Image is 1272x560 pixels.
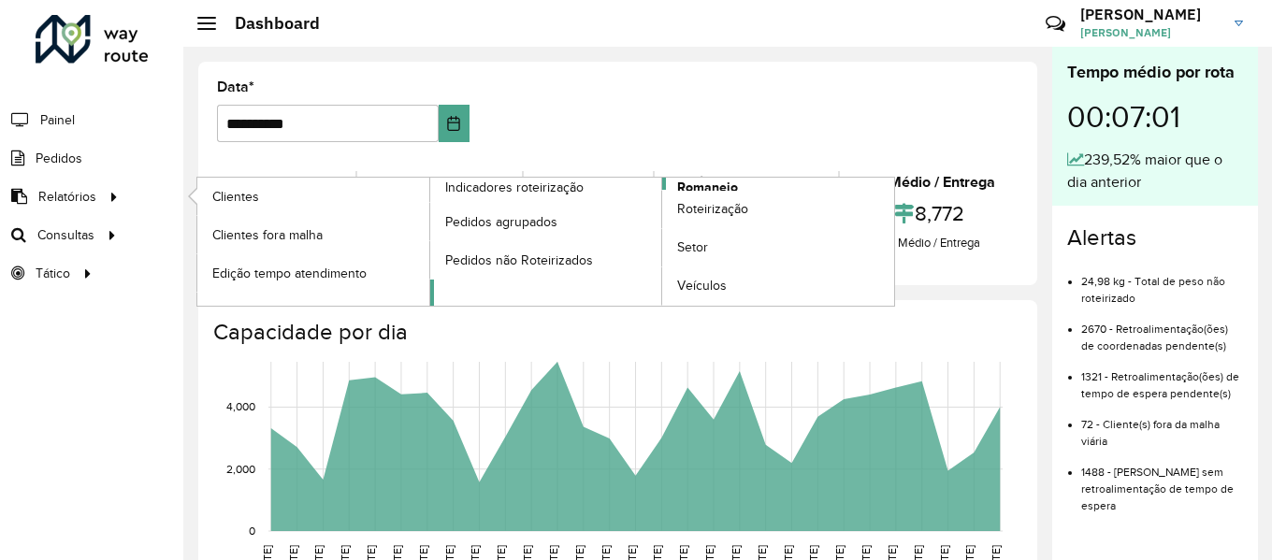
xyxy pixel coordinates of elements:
[677,178,738,197] span: Romaneio
[445,251,593,270] span: Pedidos não Roteirizados
[430,241,662,279] a: Pedidos não Roteirizados
[1067,60,1243,85] div: Tempo médio por rota
[36,149,82,168] span: Pedidos
[1067,149,1243,194] div: 239,52% maior que o dia anterior
[222,171,351,194] div: Total de rotas
[528,171,648,194] div: Recargas
[362,171,516,194] div: Total de entregas
[1035,4,1076,44] a: Contato Rápido
[217,76,254,98] label: Data
[197,254,429,292] a: Edição tempo atendimento
[677,199,748,219] span: Roteirização
[845,194,1014,234] div: 8,772
[212,187,259,207] span: Clientes
[659,171,832,194] div: Média Capacidade
[1081,259,1243,307] li: 24,98 kg - Total de peso não roteirizado
[845,234,1014,252] div: Km Médio / Entrega
[212,225,323,245] span: Clientes fora malha
[662,229,894,266] a: Setor
[212,264,367,283] span: Edição tempo atendimento
[197,178,662,306] a: Indicadores roteirização
[197,178,429,215] a: Clientes
[197,216,429,253] a: Clientes fora malha
[1067,224,1243,251] h4: Alertas
[213,319,1019,346] h4: Capacidade por dia
[445,178,584,197] span: Indicadores roteirização
[36,264,70,283] span: Tático
[1081,450,1243,514] li: 1488 - [PERSON_NAME] sem retroalimentação de tempo de espera
[216,13,320,34] h2: Dashboard
[1080,6,1221,23] h3: [PERSON_NAME]
[439,105,470,142] button: Choose Date
[1080,24,1221,41] span: [PERSON_NAME]
[430,203,662,240] a: Pedidos agrupados
[430,178,895,306] a: Romaneio
[445,212,557,232] span: Pedidos agrupados
[662,267,894,305] a: Veículos
[40,110,75,130] span: Painel
[845,171,1014,194] div: Km Médio / Entrega
[38,187,96,207] span: Relatórios
[226,463,255,475] text: 2,000
[1081,402,1243,450] li: 72 - Cliente(s) fora da malha viária
[1081,307,1243,354] li: 2670 - Retroalimentação(ões) de coordenadas pendente(s)
[249,524,255,537] text: 0
[677,237,708,257] span: Setor
[226,401,255,413] text: 4,000
[662,191,894,228] a: Roteirização
[1067,85,1243,149] div: 00:07:01
[37,225,94,245] span: Consultas
[1081,354,1243,402] li: 1321 - Retroalimentação(ões) de tempo de espera pendente(s)
[677,276,727,295] span: Veículos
